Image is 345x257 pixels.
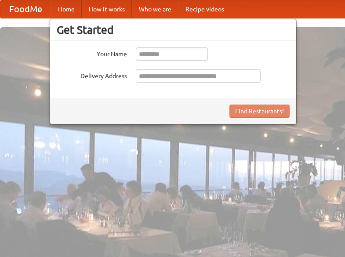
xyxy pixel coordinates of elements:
[229,105,290,118] button: Find Restaurants!
[57,23,290,36] h3: Get Started
[57,69,127,80] label: Delivery Address
[57,47,127,58] label: Your Name
[51,0,82,18] a: Home
[0,0,51,18] a: FoodMe
[132,0,178,18] a: Who we are
[178,0,231,18] a: Recipe videos
[82,0,132,18] a: How it works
